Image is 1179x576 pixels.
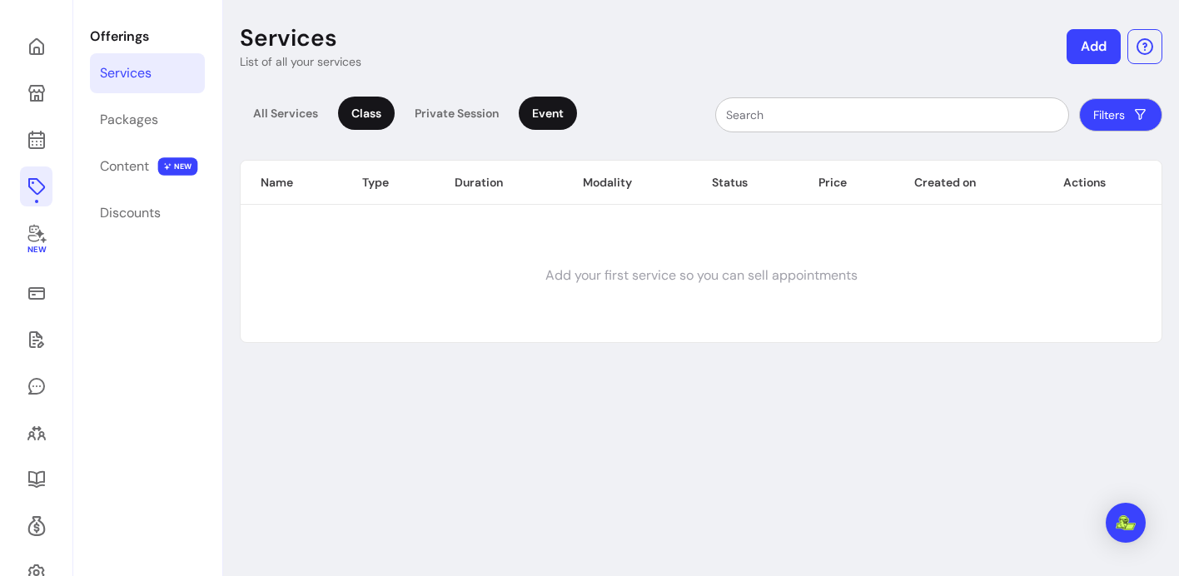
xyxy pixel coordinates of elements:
th: Duration [435,161,562,205]
th: Price [798,161,893,205]
th: Type [342,161,435,205]
a: Waivers [20,320,52,360]
div: All Services [240,97,331,130]
div: Event [519,97,577,130]
th: Actions [1043,161,1162,205]
button: Add [1067,29,1121,64]
th: Modality [563,161,692,205]
div: Services [100,63,152,83]
div: Content [100,156,149,176]
div: Private Session [401,97,512,130]
div: Discounts [100,203,161,223]
span: NEW [158,157,198,176]
div: Class [338,97,395,130]
div: Open Intercom Messenger [1106,503,1146,543]
a: Discounts [90,193,205,233]
a: Offerings [20,166,52,206]
div: Packages [100,110,158,130]
a: Calendar [20,120,52,160]
a: Resources [20,459,52,499]
th: Name [241,161,342,205]
a: Content NEW [90,146,205,186]
a: Clients [20,413,52,453]
a: Services [90,53,205,93]
p: Services [240,23,337,53]
th: Status [692,161,799,205]
a: Sales [20,273,52,313]
a: My Messages [20,366,52,406]
span: New [27,245,45,256]
a: My Page [20,73,52,113]
td: Add your first service so you can sell appointments [241,209,1162,342]
p: Offerings [90,27,205,47]
a: Packages [90,100,205,140]
input: Search [726,107,1058,123]
th: Created on [894,161,1043,205]
p: List of all your services [240,53,361,70]
a: Home [20,27,52,67]
button: Filters [1079,98,1162,132]
a: Refer & Earn [20,506,52,546]
a: New [20,213,52,266]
